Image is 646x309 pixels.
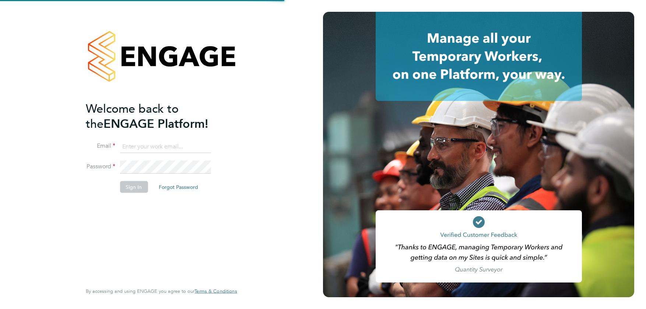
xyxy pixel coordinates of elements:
[120,140,211,153] input: Enter your work email...
[86,101,179,131] span: Welcome back to the
[120,181,148,193] button: Sign In
[86,288,237,294] span: By accessing and using ENGAGE you agree to our
[194,288,237,294] a: Terms & Conditions
[86,142,115,150] label: Email
[86,101,229,131] h2: ENGAGE Platform!
[153,181,204,193] button: Forgot Password
[86,163,115,171] label: Password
